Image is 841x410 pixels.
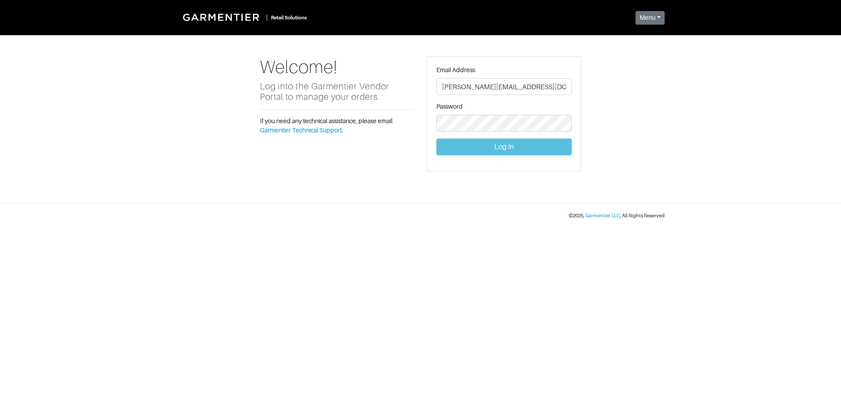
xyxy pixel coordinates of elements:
[176,7,311,27] a: |Retail Solutions
[569,213,665,218] small: © 2025 , , All Rights Reserved
[260,81,414,102] h5: Log into the Garmentier Vendor Portal to manage your orders.
[178,9,266,26] img: Garmentier
[636,11,665,25] button: Menu
[436,139,572,155] button: Log In
[266,13,267,22] div: |
[271,15,307,20] small: Retail Solutions
[260,117,414,135] p: If you need any technical assistance, please email .
[436,102,463,111] label: Password
[260,127,342,134] a: Garmentier Technical Support
[436,66,475,75] label: Email Address
[260,56,414,77] h1: Welcome!
[585,213,620,218] a: Garmentier LLC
